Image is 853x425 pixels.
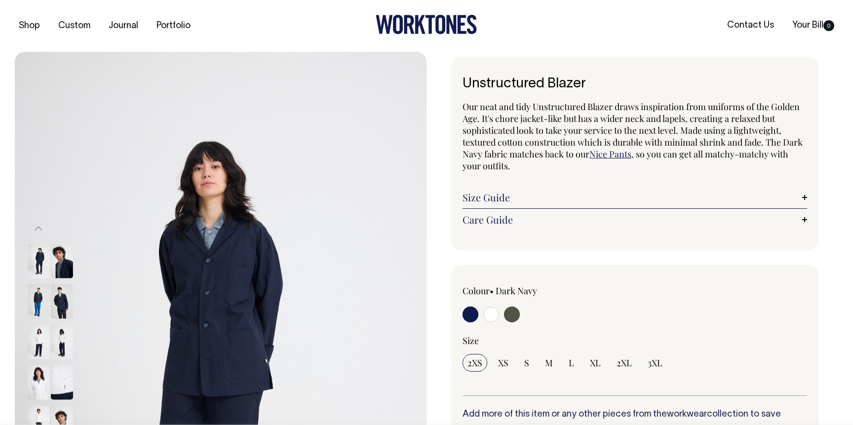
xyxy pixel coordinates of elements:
input: 3XL [643,354,667,372]
input: S [519,354,534,372]
img: off-white [51,324,73,359]
a: workwear [667,410,707,419]
img: off-white [51,365,73,399]
span: , so you can get all matchy-matchy with your outfits. [463,148,788,172]
a: Journal [105,18,142,34]
span: 2XL [617,357,632,369]
div: Colour [463,285,600,297]
div: Size [463,335,807,347]
h1: Unstructured Blazer [463,77,807,92]
a: Your Bill0 [788,17,838,34]
span: 2XS [467,357,482,369]
a: Shop [15,18,44,34]
span: L [569,357,574,369]
span: • [490,285,494,297]
input: L [564,354,579,372]
h6: Add more of this item or any other pieces from the collection to save [463,410,807,420]
img: dark-navy [28,243,50,278]
a: Care Guide [463,214,807,226]
a: Nice Pants [589,148,631,160]
input: M [540,354,558,372]
img: dark-navy [28,284,50,318]
span: M [545,357,553,369]
input: 2XL [612,354,637,372]
input: XL [585,354,606,372]
input: 2XS [463,354,487,372]
span: XL [590,357,601,369]
span: 3XL [648,357,662,369]
button: Previous [31,218,46,240]
span: 0 [823,20,834,31]
span: XS [498,357,508,369]
img: off-white [28,365,50,399]
a: Portfolio [153,18,194,34]
img: dark-navy [51,284,73,318]
a: Contact Us [723,17,778,34]
img: dark-navy [51,243,73,278]
a: Size Guide [463,192,807,203]
input: XS [493,354,513,372]
span: S [524,357,529,369]
label: Dark Navy [496,285,537,297]
span: Our neat and tidy Unstructured Blazer draws inspiration from uniforms of the Golden Age. It's cho... [463,101,803,160]
img: off-white [28,324,50,359]
a: Custom [54,18,94,34]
